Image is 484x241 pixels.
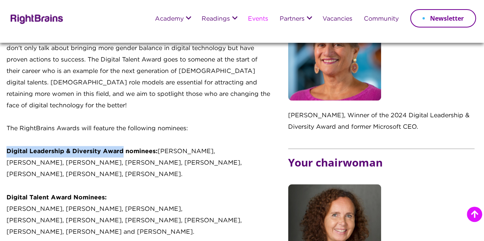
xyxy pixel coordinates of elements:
img: Rightbrains [8,13,64,24]
a: Readings [202,16,230,23]
p: [PERSON_NAME], Winner of the 2024 Digital Leadership & Diversity Award and former Microsoft CEO. [288,110,474,141]
h5: Your chairwoman [288,157,474,184]
a: Newsletter [410,9,476,27]
a: Academy [155,16,184,23]
a: Partners [280,16,305,23]
a: Community [364,16,399,23]
a: Vacancies [323,16,352,23]
p: The RightBrains Awards will feature the following nominees: [7,123,272,146]
strong: Digital Talent Award Nominees: [7,194,107,200]
strong: Digital Leadership & Diversity Award nominees: [7,149,158,154]
a: Events [248,16,268,23]
p: The purpose of the awards is to share inspiring role model stories and best practices. The Digita... [7,20,272,123]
